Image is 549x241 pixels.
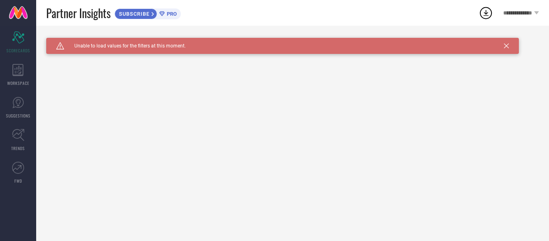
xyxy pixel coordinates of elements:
a: SUBSCRIBEPRO [115,6,181,19]
span: Unable to load values for the filters at this moment. [64,43,186,49]
span: WORKSPACE [7,80,29,86]
span: Partner Insights [46,5,111,21]
span: FWD [14,178,22,184]
span: SUBSCRIBE [115,11,152,17]
span: SUGGESTIONS [6,113,31,119]
div: Unable to load filters at this moment. Please try later. [46,38,539,44]
span: SCORECARDS [6,47,30,54]
span: PRO [165,11,177,17]
span: TRENDS [11,145,25,151]
div: Open download list [479,6,493,20]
